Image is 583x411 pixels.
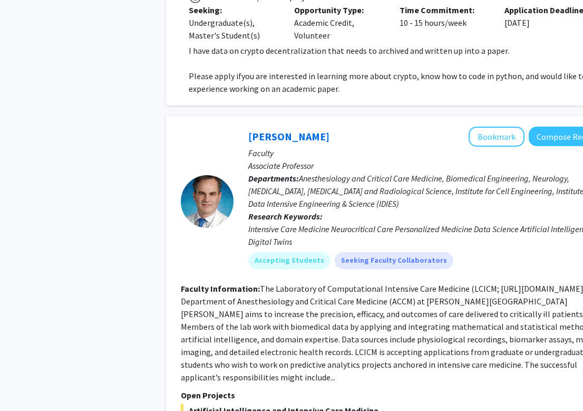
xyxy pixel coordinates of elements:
mat-chip: Seeking Faculty Collaborators [335,252,453,269]
p: Seeking: [189,4,278,16]
button: Add Robert Stevens to Bookmarks [469,127,524,147]
div: Undergraduate(s), Master's Student(s) [189,16,278,42]
b: Departments: [248,173,299,184]
b: Faculty Information: [181,283,260,294]
b: Research Keywords: [248,211,323,222]
p: Opportunity Type: [294,4,384,16]
mat-chip: Accepting Students [248,252,331,269]
div: Academic Credit, Volunteer [286,4,392,42]
div: 10 - 15 hours/week [392,4,497,42]
a: [PERSON_NAME] [248,130,329,143]
p: Time Commitment: [400,4,489,16]
iframe: Chat [8,364,45,403]
span: I have data on crypto decentralization that needs to archived and written up into a paper. [189,45,509,56]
